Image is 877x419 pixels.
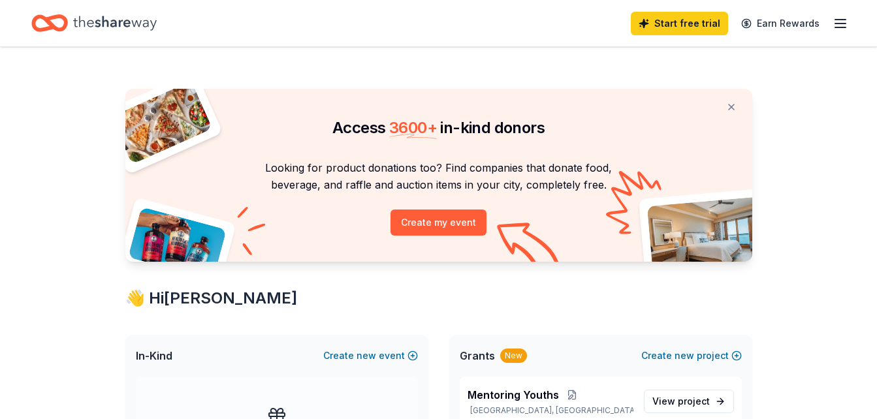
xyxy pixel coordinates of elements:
button: Create my event [391,209,486,236]
span: Grants [460,348,495,364]
span: project [678,396,710,407]
button: Createnewevent [323,348,418,364]
span: new [675,348,694,364]
span: Access in-kind donors [332,118,545,137]
p: [GEOGRAPHIC_DATA], [GEOGRAPHIC_DATA] [468,405,633,416]
span: new [357,348,376,364]
button: Createnewproject [641,348,742,364]
div: New [500,349,527,363]
span: View [652,394,710,409]
a: Start free trial [631,12,728,35]
span: 3600 + [389,118,437,137]
div: 👋 Hi [PERSON_NAME] [125,288,752,309]
img: Pizza [110,81,212,164]
span: In-Kind [136,348,172,364]
span: Mentoring Youths [468,387,559,403]
a: View project [644,390,734,413]
img: Curvy arrow [497,223,562,272]
a: Home [31,8,157,39]
p: Looking for product donations too? Find companies that donate food, beverage, and raffle and auct... [141,159,737,194]
a: Earn Rewards [733,12,827,35]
